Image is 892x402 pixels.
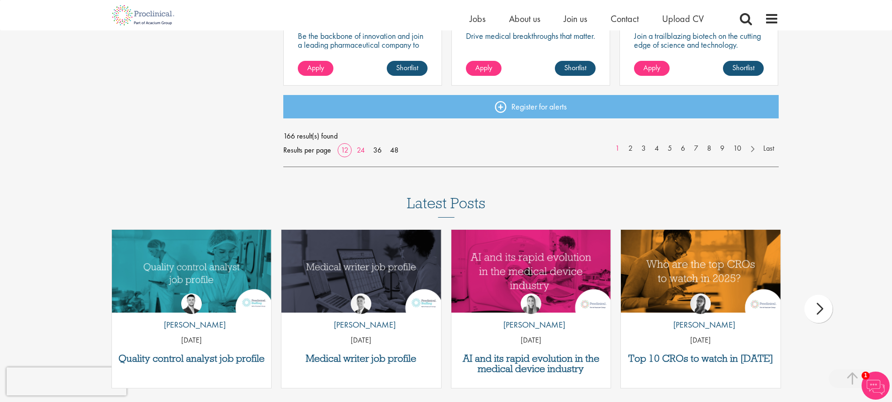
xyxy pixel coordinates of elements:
[689,143,703,154] a: 7
[456,353,606,374] a: AI and its rapid evolution in the medical device industry
[307,63,324,73] span: Apply
[676,143,690,154] a: 6
[281,230,441,313] a: Link to a post
[286,353,436,364] a: Medical writer job profile
[634,31,764,49] p: Join a trailblazing biotech on the cutting edge of science and technology.
[466,61,501,76] a: Apply
[564,13,587,25] a: Join us
[690,293,711,314] img: Theodora Savlovschi - Wicks
[804,295,833,323] div: next
[298,61,333,76] a: Apply
[496,293,565,336] a: Hannah Burke [PERSON_NAME]
[327,319,396,331] p: [PERSON_NAME]
[862,372,890,400] img: Chatbot
[663,143,677,154] a: 5
[370,145,385,155] a: 36
[387,61,428,76] a: Shortlist
[327,293,396,336] a: George Watson [PERSON_NAME]
[650,143,663,154] a: 4
[637,143,650,154] a: 3
[555,61,596,76] a: Shortlist
[451,335,611,346] p: [DATE]
[621,335,781,346] p: [DATE]
[283,95,779,118] a: Register for alerts
[298,31,428,67] p: Be the backbone of innovation and join a leading pharmaceutical company to help keep life-changin...
[634,61,670,76] a: Apply
[611,143,624,154] a: 1
[351,293,371,314] img: George Watson
[715,143,729,154] a: 9
[662,13,704,25] a: Upload CV
[509,13,540,25] a: About us
[466,31,596,40] p: Drive medical breakthroughs that matter.
[624,143,637,154] a: 2
[283,129,779,143] span: 166 result(s) found
[475,63,492,73] span: Apply
[666,319,735,331] p: [PERSON_NAME]
[281,335,441,346] p: [DATE]
[862,372,870,380] span: 1
[621,230,781,313] img: Top 10 CROs 2025 | Proclinical
[354,145,368,155] a: 24
[759,143,779,154] a: Last
[702,143,716,154] a: 8
[470,13,486,25] a: Jobs
[112,230,272,313] img: quality control analyst job profile
[157,293,226,336] a: Joshua Godden [PERSON_NAME]
[723,61,764,76] a: Shortlist
[496,319,565,331] p: [PERSON_NAME]
[729,143,746,154] a: 10
[626,353,776,364] a: Top 10 CROs to watch in [DATE]
[451,230,611,313] img: AI and Its Impact on the Medical Device Industry | Proclinical
[521,293,541,314] img: Hannah Burke
[117,353,267,364] a: Quality control analyst job profile
[387,145,402,155] a: 48
[451,230,611,313] a: Link to a post
[407,195,486,218] h3: Latest Posts
[666,293,735,336] a: Theodora Savlovschi - Wicks [PERSON_NAME]
[283,143,331,157] span: Results per page
[338,145,352,155] a: 12
[112,230,272,313] a: Link to a post
[157,319,226,331] p: [PERSON_NAME]
[112,335,272,346] p: [DATE]
[7,367,126,395] iframe: reCAPTCHA
[611,13,639,25] a: Contact
[643,63,660,73] span: Apply
[621,230,781,313] a: Link to a post
[181,293,202,314] img: Joshua Godden
[281,230,441,313] img: Medical writer job profile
